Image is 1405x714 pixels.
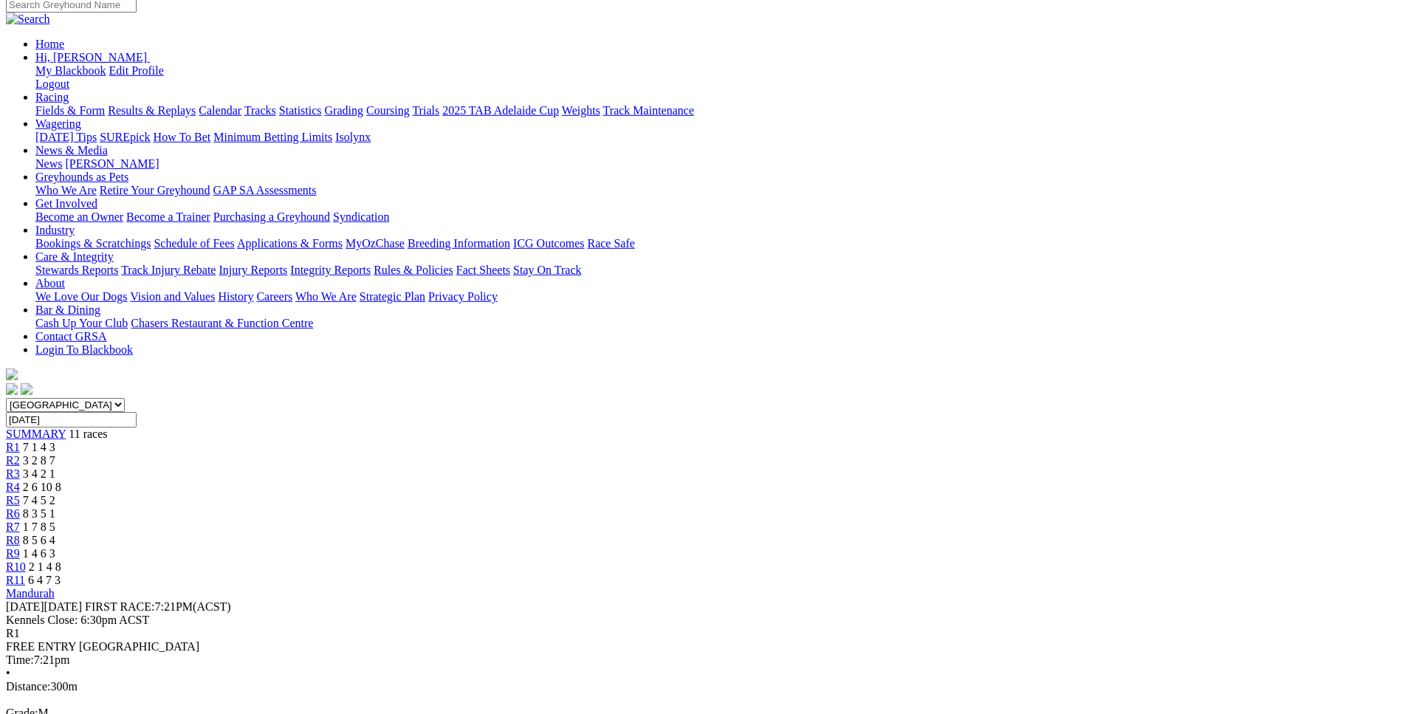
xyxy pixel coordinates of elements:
a: R4 [6,481,20,493]
a: News & Media [35,144,108,157]
a: GAP SA Assessments [213,184,317,196]
img: Search [6,13,50,26]
a: ICG Outcomes [513,237,584,250]
a: Home [35,38,64,50]
span: FIRST RACE: [85,600,154,613]
a: Purchasing a Greyhound [213,210,330,223]
div: Racing [35,104,1399,117]
span: 8 3 5 1 [23,507,55,520]
div: Care & Integrity [35,264,1399,277]
a: Who We Are [295,290,357,303]
a: Bar & Dining [35,303,100,316]
div: Bar & Dining [35,317,1399,330]
a: Calendar [199,104,241,117]
span: 2 1 4 8 [29,560,61,573]
span: R11 [6,574,25,586]
span: Hi, [PERSON_NAME] [35,51,147,63]
a: [PERSON_NAME] [65,157,159,170]
input: Select date [6,412,137,428]
span: R1 [6,627,20,639]
a: Chasers Restaurant & Function Centre [131,317,313,329]
a: Industry [35,224,75,236]
div: Hi, [PERSON_NAME] [35,64,1399,91]
div: About [35,290,1399,303]
a: Privacy Policy [428,290,498,303]
a: R10 [6,560,26,573]
a: Who We Are [35,184,97,196]
div: Wagering [35,131,1399,144]
a: Care & Integrity [35,250,114,263]
a: Trials [412,104,439,117]
a: Bookings & Scratchings [35,237,151,250]
a: Retire Your Greyhound [100,184,210,196]
div: Get Involved [35,210,1399,224]
a: How To Bet [154,131,211,143]
a: R9 [6,547,20,560]
a: Tracks [244,104,276,117]
a: Get Involved [35,197,97,210]
span: [DATE] [6,600,82,613]
a: Strategic Plan [360,290,425,303]
a: R3 [6,467,20,480]
a: Fact Sheets [456,264,510,276]
a: Statistics [279,104,322,117]
span: 6 4 7 3 [28,574,61,586]
a: Become a Trainer [126,210,210,223]
div: FREE ENTRY [GEOGRAPHIC_DATA] [6,640,1399,653]
a: R8 [6,534,20,546]
a: Hi, [PERSON_NAME] [35,51,150,63]
a: Vision and Values [130,290,215,303]
a: Syndication [333,210,389,223]
span: 3 4 2 1 [23,467,55,480]
span: 11 races [69,428,107,440]
div: Kennels Close: 6:30pm ACST [6,614,1399,627]
span: • [6,667,10,679]
a: Wagering [35,117,81,130]
a: Contact GRSA [35,330,106,343]
a: Grading [325,104,363,117]
a: R1 [6,441,20,453]
div: Industry [35,237,1399,250]
a: Login To Blackbook [35,343,133,356]
span: 7 4 5 2 [23,494,55,507]
a: R6 [6,507,20,520]
img: facebook.svg [6,383,18,395]
a: Greyhounds as Pets [35,171,128,183]
a: Careers [256,290,292,303]
div: Greyhounds as Pets [35,184,1399,197]
a: Breeding Information [408,237,510,250]
a: We Love Our Dogs [35,290,127,303]
a: Fields & Form [35,104,105,117]
a: SUMMARY [6,428,66,440]
span: 7 1 4 3 [23,441,55,453]
a: Become an Owner [35,210,123,223]
div: 7:21pm [6,653,1399,667]
a: My Blackbook [35,64,106,77]
a: R2 [6,454,20,467]
a: R5 [6,494,20,507]
a: MyOzChase [346,237,405,250]
span: [DATE] [6,600,44,613]
a: SUREpick [100,131,150,143]
a: History [218,290,253,303]
span: 1 4 6 3 [23,547,55,560]
div: News & Media [35,157,1399,171]
span: Distance: [6,680,50,693]
div: 300m [6,680,1399,693]
a: News [35,157,62,170]
a: Stay On Track [513,264,581,276]
a: Mandurah [6,587,55,600]
a: Schedule of Fees [154,237,234,250]
a: Edit Profile [109,64,164,77]
a: Applications & Forms [237,237,343,250]
a: Racing [35,91,69,103]
a: About [35,277,65,289]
